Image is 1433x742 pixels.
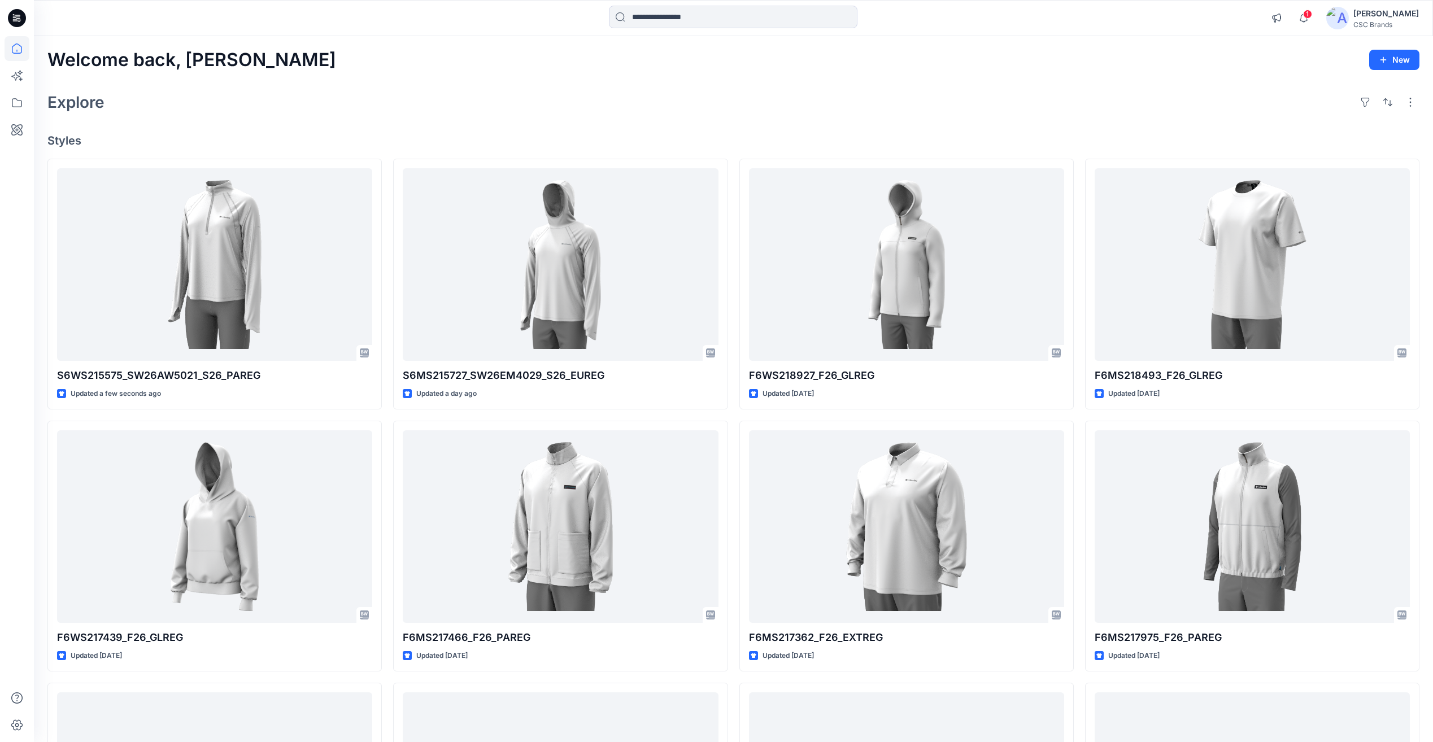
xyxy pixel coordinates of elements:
p: F6WS217439_F26_GLREG [57,630,372,645]
img: avatar [1326,7,1349,29]
h4: Styles [47,134,1419,147]
p: F6WS218927_F26_GLREG [749,368,1064,383]
h2: Explore [47,93,104,111]
h2: Welcome back, [PERSON_NAME] [47,50,336,71]
button: New [1369,50,1419,70]
p: Updated [DATE] [71,650,122,662]
p: Updated [DATE] [763,388,814,400]
a: S6WS215575_SW26AW5021_S26_PAREG [57,168,372,361]
p: S6WS215575_SW26AW5021_S26_PAREG [57,368,372,383]
p: S6MS215727_SW26EM4029_S26_EUREG [403,368,718,383]
span: 1 [1303,10,1312,19]
p: F6MS217362_F26_EXTREG [749,630,1064,645]
div: CSC Brands [1353,20,1419,29]
p: F6MS217466_F26_PAREG [403,630,718,645]
p: Updated [DATE] [1108,388,1160,400]
a: F6WS218927_F26_GLREG [749,168,1064,361]
p: F6MS217975_F26_PAREG [1095,630,1410,645]
p: Updated [DATE] [416,650,468,662]
p: F6MS218493_F26_GLREG [1095,368,1410,383]
a: F6MS217975_F26_PAREG [1095,430,1410,623]
a: F6WS217439_F26_GLREG [57,430,372,623]
p: Updated a few seconds ago [71,388,161,400]
p: Updated [DATE] [1108,650,1160,662]
div: [PERSON_NAME] [1353,7,1419,20]
p: Updated a day ago [416,388,477,400]
a: S6MS215727_SW26EM4029_S26_EUREG [403,168,718,361]
p: Updated [DATE] [763,650,814,662]
a: F6MS218493_F26_GLREG [1095,168,1410,361]
a: F6MS217466_F26_PAREG [403,430,718,623]
a: F6MS217362_F26_EXTREG [749,430,1064,623]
